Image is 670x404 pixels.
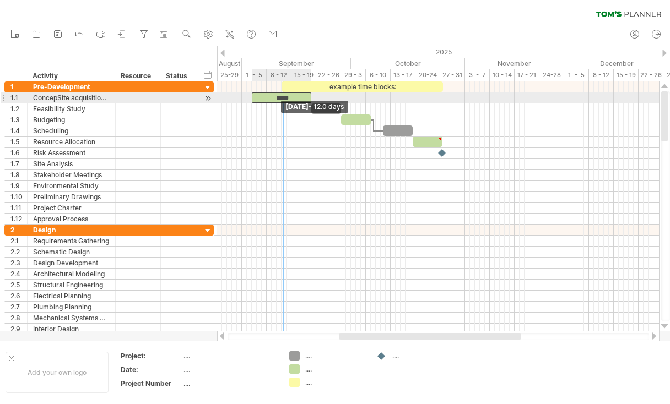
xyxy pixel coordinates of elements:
[33,170,110,180] div: Stakeholder Meetings
[121,70,154,81] div: Resource
[539,69,564,81] div: 24-28
[33,236,110,246] div: Requirements Gathering
[33,192,110,202] div: Preliminary Drawings
[121,379,181,388] div: Project Number
[10,92,27,103] div: 1.1
[33,92,110,103] div: ConcepSite acquisition & settlementtualization
[515,69,539,81] div: 17 - 21
[305,378,365,387] div: ....
[490,69,515,81] div: 10 - 14
[33,313,110,323] div: Mechanical Systems Design
[10,324,27,334] div: 2.9
[614,69,639,81] div: 15 - 19
[183,379,276,388] div: ....
[291,69,316,81] div: 15 - 19
[6,352,109,393] div: Add your own logo
[10,170,27,180] div: 1.8
[121,351,181,361] div: Project:
[166,70,190,81] div: Status
[10,247,27,257] div: 2.2
[10,192,27,202] div: 1.10
[10,291,27,301] div: 2.6
[183,365,276,374] div: ....
[440,69,465,81] div: 27 - 31
[10,103,27,114] div: 1.2
[33,181,110,191] div: Environmental Study
[242,58,351,69] div: September 2025
[351,58,465,69] div: October 2025
[465,58,564,69] div: November 2025
[282,81,443,92] div: example time blocks:
[33,103,110,114] div: Feasibility Study
[33,291,110,301] div: Electrical Planning
[10,214,27,224] div: 1.12
[242,69,267,81] div: 1 - 5
[33,269,110,279] div: Architectural Modeling
[10,236,27,246] div: 2.1
[33,324,110,334] div: Interior Design
[316,69,341,81] div: 22 - 26
[33,148,110,158] div: Risk Assessment
[366,69,391,81] div: 6 - 10
[309,102,344,111] span: - 12.0 days
[10,159,27,169] div: 1.7
[392,351,452,361] div: ....
[639,69,663,81] div: 22 - 26
[10,148,27,158] div: 1.6
[564,69,589,81] div: 1 - 5
[10,269,27,279] div: 2.4
[10,313,27,323] div: 2.8
[415,69,440,81] div: 20-24
[33,258,110,268] div: Design Development
[305,351,365,361] div: ....
[33,247,110,257] div: Schematic Design
[33,214,110,224] div: Approval Process
[33,81,110,92] div: Pre-Development
[10,137,27,147] div: 1.5
[33,125,110,136] div: Scheduling
[33,280,110,290] div: Structural Engineering
[33,302,110,312] div: Plumbing Planning
[589,69,614,81] div: 8 - 12
[465,69,490,81] div: 3 - 7
[10,81,27,92] div: 1
[217,69,242,81] div: 25-29
[391,69,415,81] div: 13 - 17
[10,280,27,290] div: 2.5
[33,159,110,169] div: Site Analysis
[33,203,110,213] div: Project Charter
[33,137,110,147] div: Resource Allocation
[267,69,291,81] div: 8 - 12
[10,258,27,268] div: 2.3
[33,70,109,81] div: Activity
[10,203,27,213] div: 1.11
[10,225,27,235] div: 2
[305,364,365,374] div: ....
[10,181,27,191] div: 1.9
[203,92,213,104] div: scroll to activity
[33,114,110,125] div: Budgeting
[10,125,27,136] div: 1.4
[10,302,27,312] div: 2.7
[10,114,27,125] div: 1.3
[341,69,366,81] div: 29 - 3
[183,351,276,361] div: ....
[121,365,181,374] div: Date:
[281,101,348,113] div: [DATE]
[33,225,110,235] div: Design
